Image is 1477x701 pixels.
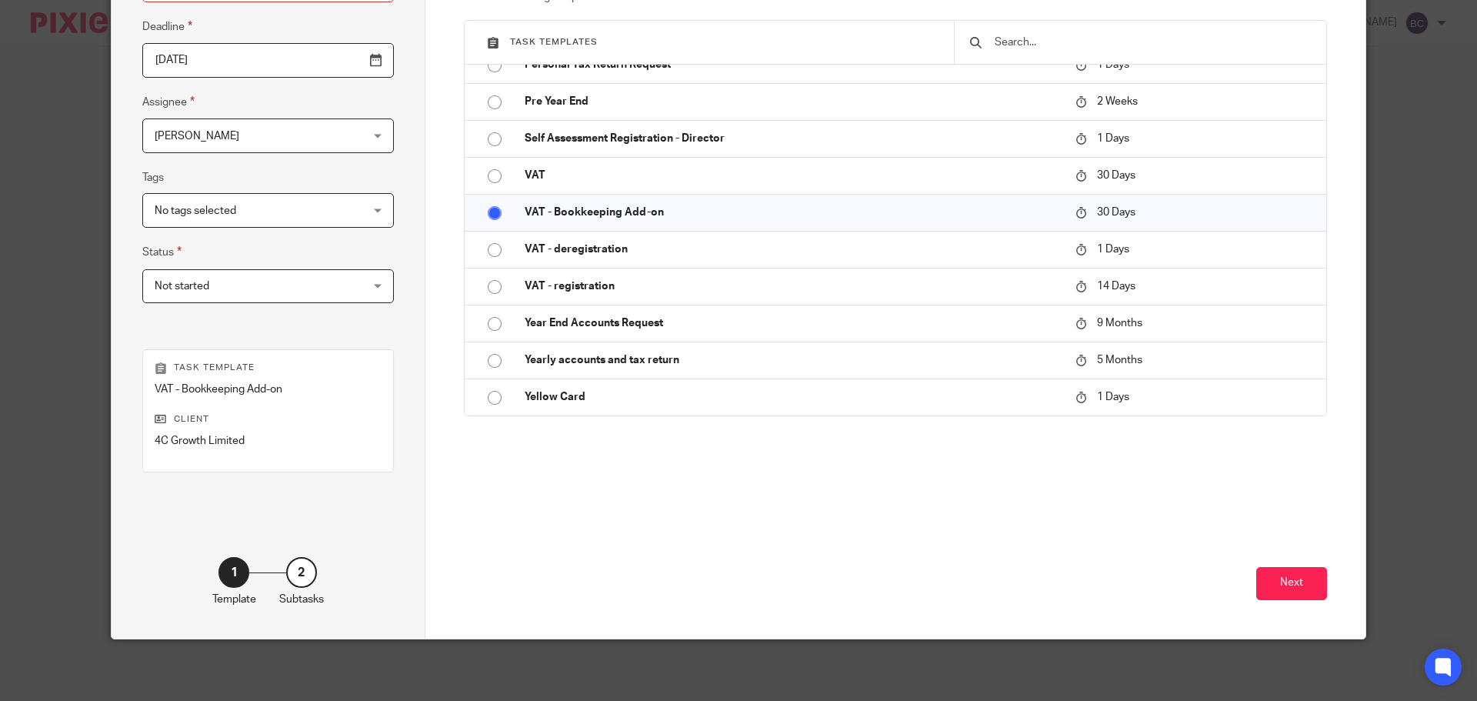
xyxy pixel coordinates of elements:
span: 5 Months [1097,355,1142,366]
span: 1 Days [1097,244,1129,255]
p: Task template [155,362,382,374]
span: 2 Weeks [1097,96,1138,107]
label: Deadline [142,18,192,35]
div: 1 [218,557,249,588]
div: 2 [286,557,317,588]
span: 9 Months [1097,318,1142,329]
p: Pre Year End [525,94,1060,109]
input: Use the arrow keys to pick a date [142,43,394,78]
p: VAT - Bookkeeping Add-on [525,205,1060,220]
label: Tags [142,170,164,185]
span: 1 Days [1097,392,1129,403]
span: 30 Days [1097,170,1135,181]
p: VAT - deregistration [525,242,1060,257]
p: VAT [525,168,1060,183]
p: 4C Growth Limited [155,433,382,449]
p: Template [212,592,256,607]
label: Assignee [142,93,195,111]
span: 14 Days [1097,281,1135,292]
p: Self Assessment Registration - Director [525,131,1060,146]
span: [PERSON_NAME] [155,131,239,142]
p: Personal Tax Return Request [525,57,1060,72]
span: 1 Days [1097,59,1129,70]
p: Year End Accounts Request [525,315,1060,331]
span: Not started [155,281,209,292]
span: 1 Days [1097,133,1129,144]
p: Subtasks [279,592,324,607]
span: No tags selected [155,205,236,216]
span: Task templates [510,38,598,46]
span: 30 Days [1097,207,1135,218]
button: Next [1256,567,1327,600]
p: VAT - Bookkeeping Add-on [155,382,382,397]
p: Yellow Card [525,389,1060,405]
p: Client [155,413,382,426]
p: Yearly accounts and tax return [525,352,1060,368]
label: Status [142,243,182,261]
p: VAT - registration [525,279,1060,294]
input: Search... [993,34,1311,51]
